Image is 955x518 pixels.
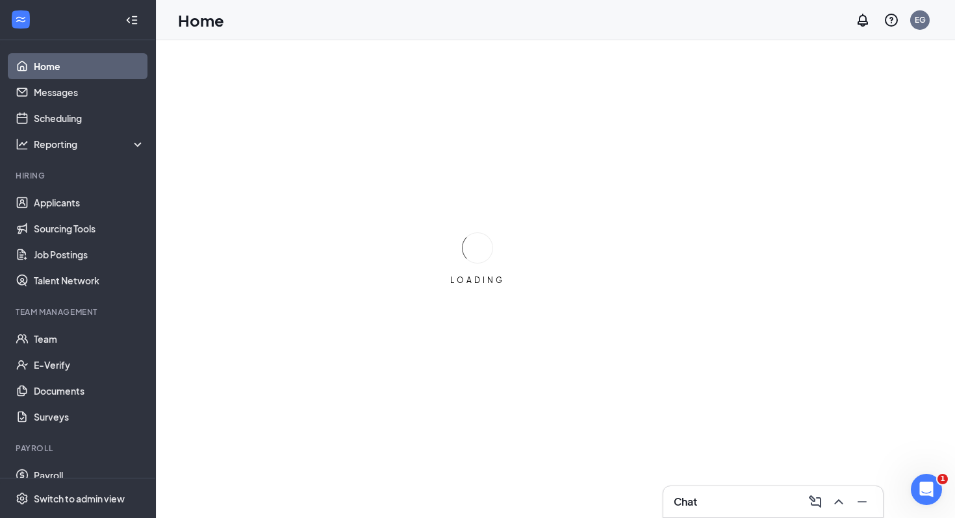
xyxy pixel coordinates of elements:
div: EG [915,14,926,25]
a: Surveys [34,404,145,430]
a: Talent Network [34,267,145,293]
div: Payroll [16,443,142,454]
span: 1 [937,474,948,484]
button: ComposeMessage [805,491,826,512]
svg: QuestionInfo [884,12,899,28]
svg: Notifications [855,12,871,28]
a: Scheduling [34,105,145,131]
a: Payroll [34,462,145,488]
a: Sourcing Tools [34,216,145,241]
svg: Analysis [16,138,29,151]
button: Minimize [852,491,872,512]
div: Switch to admin view [34,492,125,505]
h1: Home [178,9,224,31]
svg: Minimize [854,494,870,510]
svg: WorkstreamLogo [14,13,27,26]
svg: ComposeMessage [808,494,823,510]
a: E-Verify [34,352,145,378]
a: Applicants [34,190,145,216]
div: Hiring [16,170,142,181]
svg: Settings [16,492,29,505]
a: Team [34,326,145,352]
button: ChevronUp [828,491,849,512]
a: Documents [34,378,145,404]
h3: Chat [674,495,697,509]
a: Messages [34,79,145,105]
a: Job Postings [34,241,145,267]
svg: Collapse [125,14,138,27]
a: Home [34,53,145,79]
div: Team Management [16,306,142,317]
div: Reporting [34,138,146,151]
svg: ChevronUp [831,494,847,510]
iframe: Intercom live chat [911,474,942,505]
div: LOADING [445,275,510,286]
